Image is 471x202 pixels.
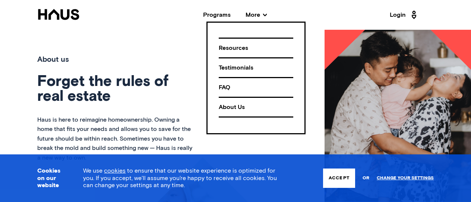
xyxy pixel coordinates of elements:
a: FAQ [219,77,293,97]
h1: Forget the rules of real estate [37,74,196,104]
a: cookies [104,168,126,174]
a: Testimonials [219,57,293,77]
span: We use to ensure that our website experience is optimized for you. If you accept, we’ll assume yo... [83,168,277,188]
button: Accept [323,169,355,188]
span: or [363,172,369,185]
p: Haus is here to reimagine homeownership. Owning a home that fits your needs and allows you to sav... [37,115,196,163]
div: FAQ [219,81,293,94]
a: Change your settings [377,176,434,181]
a: About Us [219,97,293,118]
h3: Cookies on our website [37,167,64,189]
div: About Us [219,101,293,114]
a: Programs [203,12,231,18]
div: Resources [219,42,293,55]
a: Resources [219,38,293,57]
a: Login [390,9,419,21]
span: More [246,12,267,18]
div: Testimonials [219,61,293,74]
div: About us [37,53,196,66]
